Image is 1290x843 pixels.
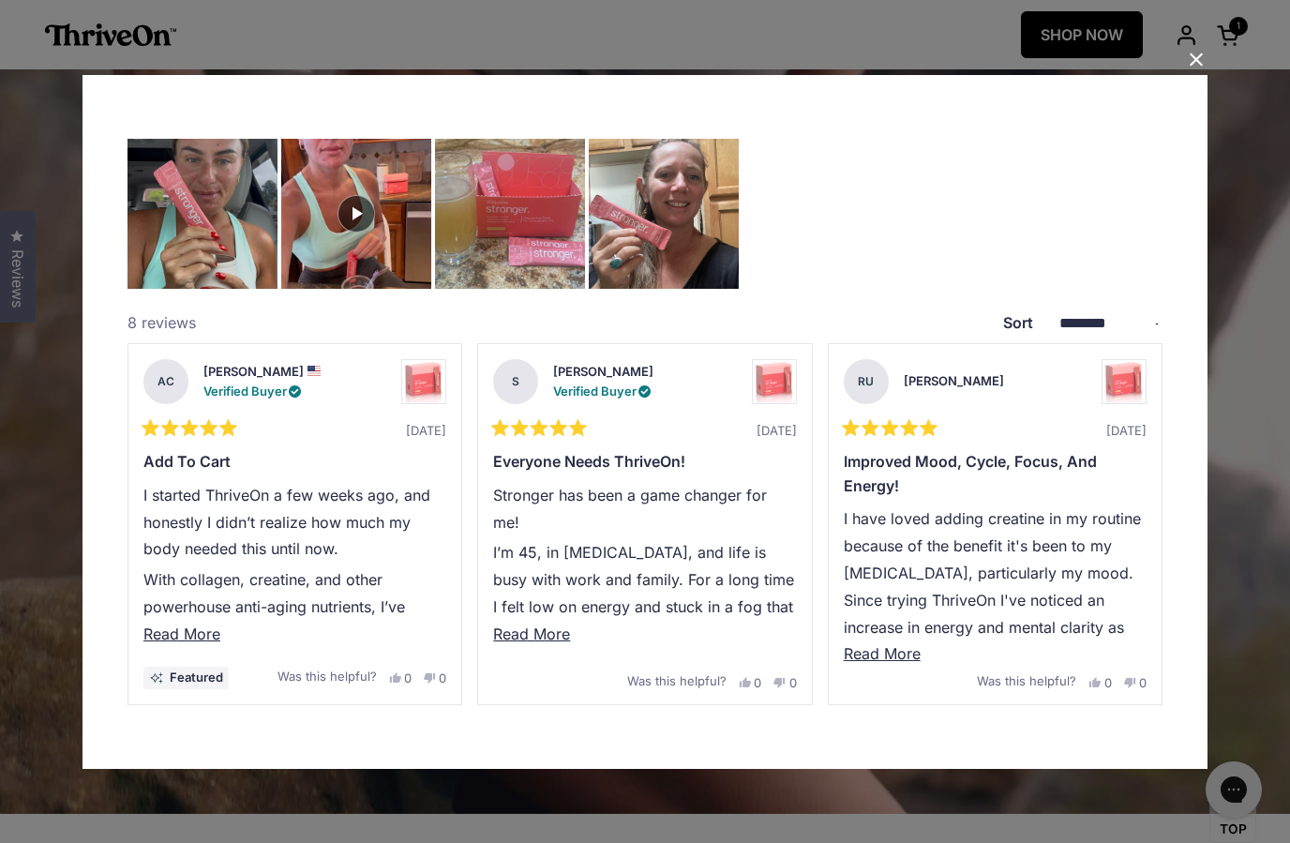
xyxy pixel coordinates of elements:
li: Slide 1 [120,342,470,704]
button: Gorgias live chat [9,7,66,63]
button: Read More [493,620,796,647]
span: [DATE] [406,423,446,438]
a: View ThriveOn Stronger [1102,358,1147,403]
strong: [PERSON_NAME] [553,364,653,379]
div: Review Carousel [127,342,1162,704]
div: Everyone needs ThriveOn! [493,450,796,474]
div: Carousel of customer-uploaded media. Press left and right arrows to navigate. Press enter or spac... [127,139,742,289]
label: Sort [1003,313,1033,332]
p: I started ThriveOn a few weeks ago, and honestly I didn’t realize how much my body needed this un... [143,481,446,562]
button: 0 [389,671,412,685]
strong: S [493,358,538,403]
span: Read More [143,624,220,642]
p: With collagen, creatine, and other powerhouse anti-aging nutrients, I’ve noticed: [143,566,446,647]
strong: RU [844,358,889,403]
img: A woman with blonde hair and red nail polish holding a pink packet while sitting in what appears ... [127,139,277,289]
p: I’m 45, in [MEDICAL_DATA], and life is busy with work and family. For a long time I felt low on e... [493,539,796,647]
span: Read More [844,644,921,663]
p: I have loved adding creatine in my routine because of the benefit it's been to my [MEDICAL_DATA],... [844,505,1147,695]
button: 0 [739,675,761,688]
div: Verified Buyer [553,381,653,400]
p: Stronger has been a game changer for me! [493,481,796,535]
strong: AC [143,358,188,403]
span: [DATE] [757,423,797,438]
div: from United States [307,366,321,376]
img: A glass of orange liquid next to a red box and packets of ThriveOn stronger supplement powder on ... [435,139,585,289]
span: Was this helpful? [627,673,727,688]
div: Rated 5.0 out of 5 stars Based on 8 reviews [127,120,1162,724]
img: A woman in a kitchen holding up a pink product package while smiling at the camera [589,139,739,289]
a: View ThriveOn Stronger [401,358,446,403]
li: Slide 3 [820,342,1170,704]
span: Featured [170,671,223,684]
span: Was this helpful? [977,673,1076,688]
span: Read More [493,624,570,642]
img: Customer-uploaded video, show more details [281,139,431,289]
strong: [PERSON_NAME] [904,373,1004,388]
button: 0 [1088,675,1111,688]
span: [DATE] [1106,423,1147,438]
li: Slide 2 [470,342,819,704]
div: Verified Buyer [203,381,321,400]
button: Next [1117,342,1162,704]
button: Close Dialog [1181,45,1211,75]
div: Add to cart [143,450,446,474]
img: Flag of United States [307,366,321,376]
strong: [PERSON_NAME] [203,364,304,379]
span: Was this helpful? [277,670,377,685]
button: Read More [143,620,446,647]
button: Read More [844,640,1147,668]
div: Improved Mood, Cycle, Focus, and Energy! [844,450,1147,498]
a: View ThriveOn Stronger [752,358,797,403]
button: 0 [773,675,796,688]
button: 0 [424,671,446,685]
div: 8 reviews [127,311,196,336]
